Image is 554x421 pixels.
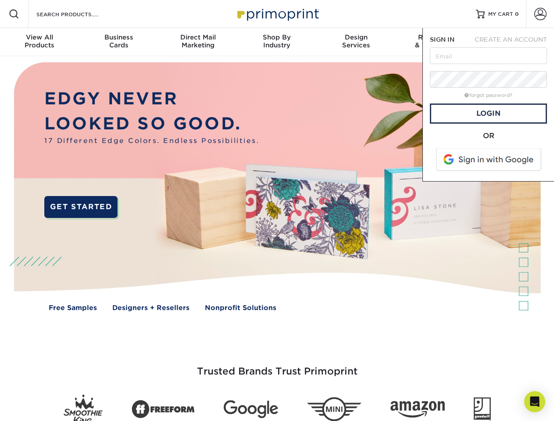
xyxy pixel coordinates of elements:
span: 17 Different Edge Colors. Endless Possibilities. [44,136,259,146]
span: 0 [515,11,519,17]
a: BusinessCards [79,28,158,56]
span: CREATE AN ACCOUNT [475,36,547,43]
a: Direct MailMarketing [158,28,237,56]
a: Resources& Templates [396,28,475,56]
img: Goodwill [474,397,491,421]
a: Shop ByIndustry [237,28,316,56]
a: Login [430,103,547,124]
p: LOOKED SO GOOD. [44,111,259,136]
div: Services [317,33,396,49]
a: forgot password? [465,93,512,98]
span: Design [317,33,396,41]
div: Marketing [158,33,237,49]
img: Google [224,400,278,418]
img: Amazon [390,401,445,418]
a: Free Samples [49,303,97,313]
span: Shop By [237,33,316,41]
iframe: Google Customer Reviews [2,394,75,418]
span: Resources [396,33,475,41]
span: SIGN IN [430,36,454,43]
a: Nonprofit Solutions [205,303,276,313]
div: Cards [79,33,158,49]
div: & Templates [396,33,475,49]
a: GET STARTED [44,196,118,218]
a: DesignServices [317,28,396,56]
input: Email [430,47,547,64]
div: Industry [237,33,316,49]
span: Business [79,33,158,41]
h3: Trusted Brands Trust Primoprint [21,345,534,388]
div: OR [430,131,547,141]
p: EDGY NEVER [44,86,259,111]
input: SEARCH PRODUCTS..... [36,9,121,19]
a: Designers + Resellers [112,303,189,313]
span: MY CART [488,11,513,18]
div: Open Intercom Messenger [524,391,545,412]
span: Direct Mail [158,33,237,41]
img: Primoprint [233,4,321,23]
